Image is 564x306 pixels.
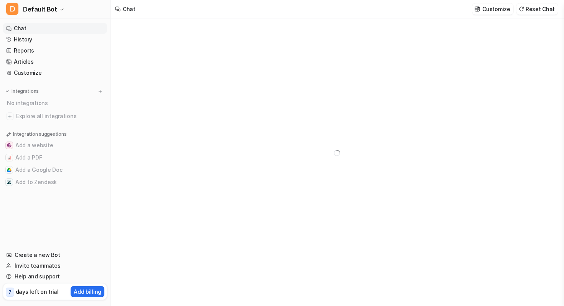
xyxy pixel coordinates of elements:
[3,45,107,56] a: Reports
[3,23,107,34] a: Chat
[3,34,107,45] a: History
[3,271,107,282] a: Help and support
[3,67,107,78] a: Customize
[7,180,12,184] img: Add to Zendesk
[475,6,480,12] img: customize
[482,5,510,13] p: Customize
[516,3,558,15] button: Reset Chat
[3,250,107,260] a: Create a new Bot
[3,151,107,164] button: Add a PDFAdd a PDF
[7,168,12,172] img: Add a Google Doc
[6,112,14,120] img: explore all integrations
[7,143,12,148] img: Add a website
[3,260,107,271] a: Invite teammates
[16,110,104,122] span: Explore all integrations
[97,89,103,94] img: menu_add.svg
[3,176,107,188] button: Add to ZendeskAdd to Zendesk
[3,164,107,176] button: Add a Google DocAdd a Google Doc
[12,88,39,94] p: Integrations
[16,288,59,296] p: days left on trial
[123,5,135,13] div: Chat
[472,3,513,15] button: Customize
[13,131,66,138] p: Integration suggestions
[7,155,12,160] img: Add a PDF
[519,6,524,12] img: reset
[3,139,107,151] button: Add a websiteAdd a website
[5,97,107,109] div: No integrations
[71,286,104,297] button: Add billing
[3,111,107,122] a: Explore all integrations
[3,56,107,67] a: Articles
[6,3,18,15] span: D
[5,89,10,94] img: expand menu
[23,4,57,15] span: Default Bot
[8,289,12,296] p: 7
[3,87,41,95] button: Integrations
[74,288,101,296] p: Add billing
